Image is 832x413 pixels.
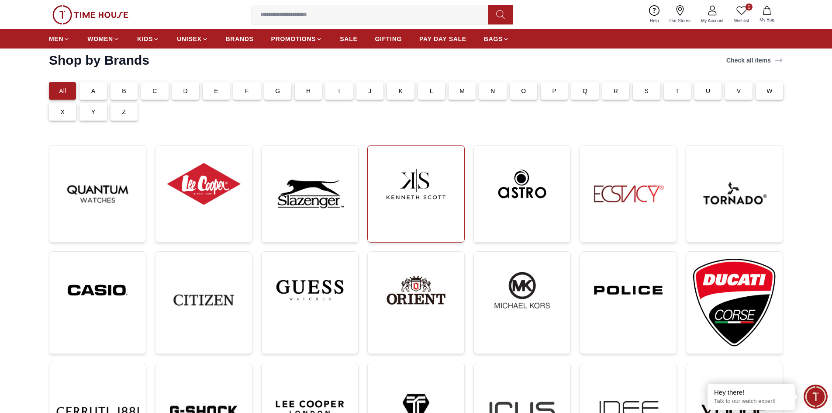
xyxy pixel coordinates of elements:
[269,259,351,322] img: ...
[245,87,249,95] p: F
[59,87,66,95] p: All
[271,35,316,43] span: PROMOTIONS
[766,87,772,95] p: W
[375,35,402,43] span: GIFTING
[675,87,679,95] p: T
[706,87,710,95] p: U
[177,31,208,47] a: UNISEX
[375,153,457,215] img: ...
[214,87,218,95] p: E
[49,52,149,68] h2: Shop by Brands
[137,35,153,43] span: KIDS
[583,87,587,95] p: Q
[484,35,503,43] span: BAGS
[375,31,402,47] a: GIFTING
[60,108,65,116] p: X
[725,54,785,66] a: Check all items
[729,3,754,26] a: 0Wishlist
[122,87,126,95] p: B
[152,87,157,95] p: C
[645,87,649,95] p: S
[552,87,556,95] p: P
[614,87,618,95] p: R
[375,259,457,322] img: ...
[306,87,311,95] p: H
[122,108,126,116] p: Z
[56,259,139,322] img: ...
[693,259,776,347] img: ...
[737,87,741,95] p: V
[338,87,340,95] p: I
[746,3,753,10] span: 0
[756,17,778,23] span: My Bag
[87,31,120,47] a: WOMEN
[731,17,753,24] span: Wishlist
[693,153,776,235] img: ...
[226,31,254,47] a: BRANDS
[521,87,526,95] p: O
[137,31,159,47] a: KIDS
[419,31,466,47] a: PAY DAY SALE
[49,35,63,43] span: MEN
[754,4,780,25] button: My Bag
[87,35,113,43] span: WOMEN
[459,87,465,95] p: M
[399,87,403,95] p: K
[91,108,96,116] p: Y
[275,87,280,95] p: G
[368,87,371,95] p: J
[666,17,694,24] span: Our Stores
[162,259,245,341] img: ...
[587,153,670,235] img: ...
[419,35,466,43] span: PAY DAY SALE
[490,87,495,95] p: N
[664,3,696,26] a: Our Stores
[340,31,357,47] a: SALE
[269,153,351,235] img: ...
[271,31,323,47] a: PROMOTIONS
[481,153,563,215] img: ...
[183,87,188,95] p: D
[430,87,433,95] p: L
[52,5,128,24] img: ...
[49,31,70,47] a: MEN
[645,3,664,26] a: Help
[646,17,663,24] span: Help
[177,35,201,43] span: UNISEX
[91,87,96,95] p: A
[56,153,139,235] img: ...
[804,385,828,409] div: Chat Widget
[587,259,670,322] img: ...
[226,35,254,43] span: BRANDS
[697,17,727,24] span: My Account
[714,388,788,397] div: Hey there!
[481,259,563,322] img: ...
[484,31,509,47] a: BAGS
[714,398,788,405] p: Talk to our watch expert!
[340,35,357,43] span: SALE
[162,153,245,215] img: ...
